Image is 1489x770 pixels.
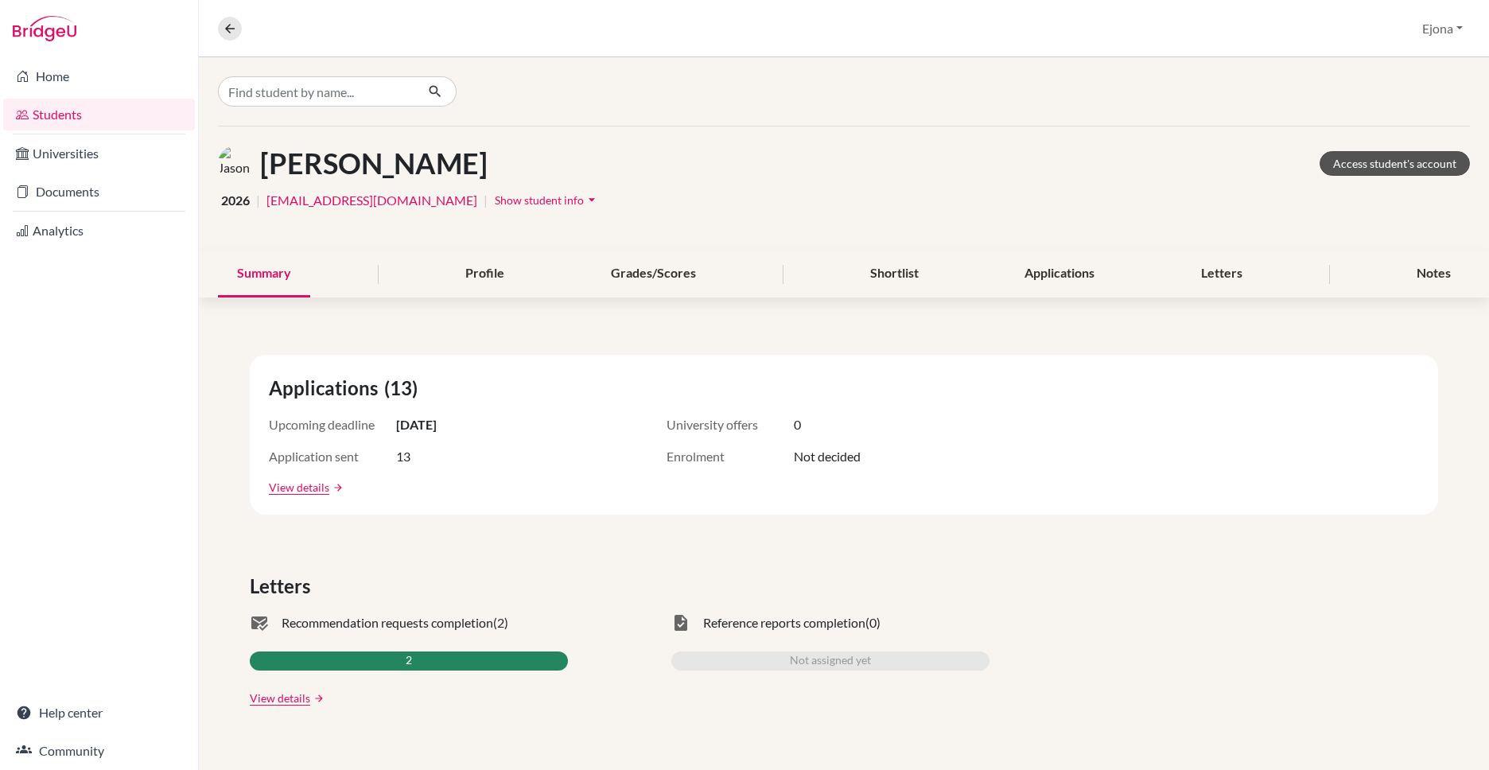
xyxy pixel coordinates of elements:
i: arrow_drop_down [584,192,600,208]
h1: [PERSON_NAME] [260,146,488,181]
span: Applications [269,374,384,402]
span: 2026 [221,191,250,210]
span: (2) [493,613,508,632]
a: arrow_forward [329,482,344,493]
div: Grades/Scores [592,251,715,297]
img: Bridge-U [13,16,76,41]
a: arrow_forward [310,693,325,704]
span: Enrolment [667,447,794,466]
div: Summary [218,251,310,297]
span: Application sent [269,447,396,466]
input: Find student by name... [218,76,415,107]
span: Recommendation requests completion [282,613,493,632]
div: Notes [1398,251,1470,297]
span: Not decided [794,447,861,466]
span: | [484,191,488,210]
img: Jason Yamaguchi's avatar [218,146,254,181]
span: task [671,613,690,632]
span: Show student info [495,193,584,207]
div: Profile [446,251,523,297]
a: Analytics [3,215,195,247]
span: University offers [667,415,794,434]
a: Documents [3,176,195,208]
span: (0) [865,613,881,632]
button: Ejona [1415,14,1470,44]
span: 2 [406,651,412,671]
a: View details [269,479,329,496]
a: [EMAIL_ADDRESS][DOMAIN_NAME] [266,191,477,210]
span: 0 [794,415,801,434]
div: Shortlist [851,251,938,297]
span: 13 [396,447,410,466]
span: (13) [384,374,424,402]
a: Students [3,99,195,130]
span: Reference reports completion [703,613,865,632]
div: Applications [1005,251,1114,297]
span: mark_email_read [250,613,269,632]
span: [DATE] [396,415,437,434]
span: Letters [250,572,317,601]
span: Upcoming deadline [269,415,396,434]
div: Letters [1182,251,1262,297]
a: View details [250,690,310,706]
span: | [256,191,260,210]
a: Access student's account [1320,151,1470,176]
span: Not assigned yet [790,651,871,671]
a: Help center [3,697,195,729]
a: Home [3,60,195,92]
button: Show student infoarrow_drop_down [494,188,601,212]
a: Universities [3,138,195,169]
a: Community [3,735,195,767]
